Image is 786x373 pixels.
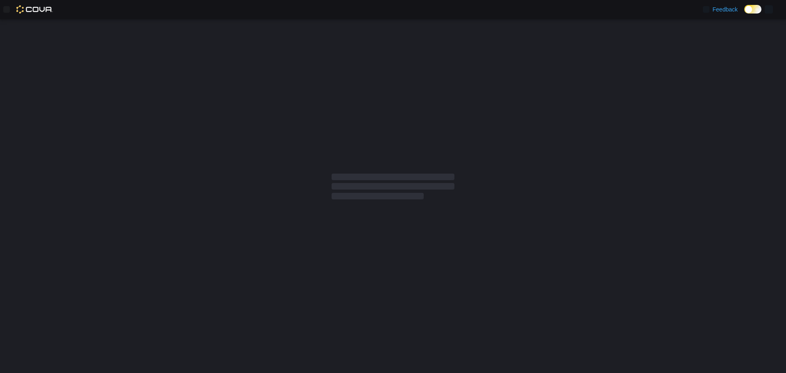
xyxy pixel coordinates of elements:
span: Loading [332,175,454,201]
img: Cova [16,5,53,14]
input: Dark Mode [744,5,761,14]
span: Feedback [713,5,738,14]
a: Feedback [700,1,741,18]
